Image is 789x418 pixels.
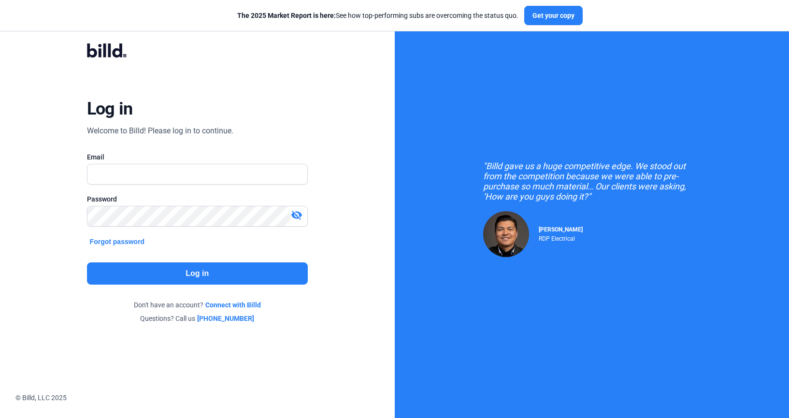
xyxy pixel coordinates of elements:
[539,233,583,242] div: RDP Electrical
[205,300,261,310] a: Connect with Billd
[237,12,336,19] span: The 2025 Market Report is here:
[197,314,254,323] a: [PHONE_NUMBER]
[87,300,308,310] div: Don't have an account?
[87,98,133,119] div: Log in
[87,152,308,162] div: Email
[87,194,308,204] div: Password
[87,262,308,285] button: Log in
[483,161,701,202] div: "Billd gave us a huge competitive edge. We stood out from the competition because we were able to...
[87,125,233,137] div: Welcome to Billd! Please log in to continue.
[237,11,518,20] div: See how top-performing subs are overcoming the status quo.
[524,6,583,25] button: Get your copy
[539,226,583,233] span: [PERSON_NAME]
[483,211,529,257] img: Raul Pacheco
[87,236,148,247] button: Forgot password
[87,314,308,323] div: Questions? Call us
[291,209,302,221] mat-icon: visibility_off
